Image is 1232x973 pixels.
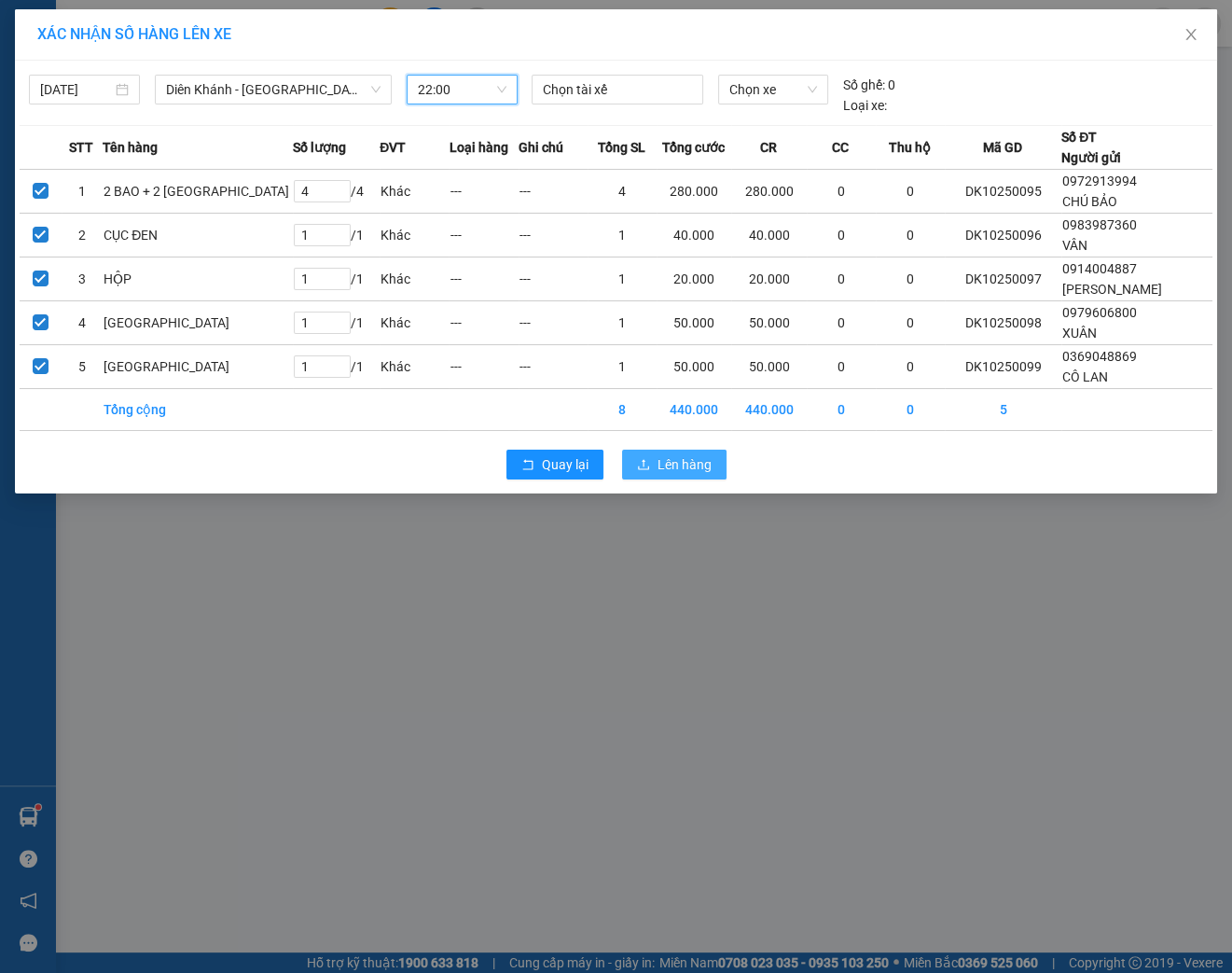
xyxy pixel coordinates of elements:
[843,75,885,95] span: Số ghế:
[519,301,588,345] td: ---
[588,301,657,345] td: 1
[293,137,346,158] span: Số lượng
[519,257,588,301] td: ---
[807,214,876,257] td: 0
[1062,261,1137,276] span: 0914004887
[832,137,849,158] span: CC
[103,137,158,158] span: Tên hàng
[588,257,657,301] td: 1
[731,345,806,389] td: 50.000
[14,118,168,140] div: 50.000
[380,345,449,389] td: Khác
[1062,174,1137,188] span: 0972913994
[807,345,876,389] td: 0
[521,458,534,473] span: rollback
[876,389,945,431] td: 0
[945,389,1061,431] td: 5
[843,95,887,116] span: Loại xe:
[658,454,712,475] span: Lên hàng
[729,76,817,104] span: Chọn xe
[807,389,876,431] td: 0
[807,301,876,345] td: 0
[588,170,657,214] td: 4
[731,170,806,214] td: 280.000
[889,137,931,158] span: Thu hộ
[293,214,381,257] td: / 1
[293,257,381,301] td: / 1
[380,170,449,214] td: Khác
[588,345,657,389] td: 1
[731,301,806,345] td: 50.000
[14,119,71,139] span: Đã thu :
[37,25,231,43] span: XÁC NHẬN SỐ HÀNG LÊN XE
[876,301,945,345] td: 0
[418,76,506,104] span: 22:00
[103,301,293,345] td: [GEOGRAPHIC_DATA]
[945,257,1061,301] td: DK10250097
[16,58,165,80] div: CÔ LAN
[380,301,449,345] td: Khác
[760,137,777,158] span: CR
[62,257,104,301] td: 3
[588,214,657,257] td: 1
[876,214,945,257] td: 0
[807,257,876,301] td: 0
[945,345,1061,389] td: DK10250099
[876,170,945,214] td: 0
[449,257,518,301] td: ---
[370,84,381,95] span: down
[62,345,104,389] td: 5
[103,170,293,214] td: 2 BAO + 2 [GEOGRAPHIC_DATA]
[876,257,945,301] td: 0
[16,16,45,35] span: Gửi:
[103,389,293,431] td: Tổng cộng
[519,214,588,257] td: ---
[945,170,1061,214] td: DK10250095
[178,16,327,58] div: [PERSON_NAME]
[1184,27,1198,42] span: close
[62,170,104,214] td: 1
[62,301,104,345] td: 4
[1165,9,1217,62] button: Close
[103,345,293,389] td: [GEOGRAPHIC_DATA]
[16,16,165,58] div: [PERSON_NAME]
[731,214,806,257] td: 40.000
[103,214,293,257] td: CỤC ĐEN
[449,301,518,345] td: ---
[380,214,449,257] td: Khác
[380,257,449,301] td: Khác
[62,214,104,257] td: 2
[519,170,588,214] td: ---
[449,137,507,158] span: Loại hàng
[449,214,518,257] td: ---
[519,137,563,158] span: Ghi chú
[945,301,1061,345] td: DK10250098
[293,301,381,345] td: / 1
[1062,349,1137,364] span: 0369048869
[1061,127,1121,168] div: Số ĐT Người gửi
[1062,369,1108,384] span: CÔ LAN
[293,170,381,214] td: / 4
[657,257,731,301] td: 20.000
[542,454,588,475] span: Quay lại
[166,76,381,104] span: Diên Khánh - Sài Gòn (Hàng hóa)
[293,345,381,389] td: / 1
[449,345,518,389] td: ---
[16,80,165,106] div: 0369048869
[1062,305,1137,320] span: 0979606800
[843,75,895,95] div: 0
[945,214,1061,257] td: DK10250096
[178,16,223,35] span: Nhận:
[622,450,727,480] button: uploadLên hàng
[103,257,293,301] td: HỘP
[449,170,518,214] td: ---
[807,170,876,214] td: 0
[1062,326,1097,341] span: XUÂN
[1062,282,1162,297] span: [PERSON_NAME]
[657,389,731,431] td: 440.000
[1062,194,1117,209] span: CHÚ BẢO
[731,257,806,301] td: 20.000
[637,458,650,473] span: upload
[40,79,112,100] input: 14/10/2025
[657,345,731,389] td: 50.000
